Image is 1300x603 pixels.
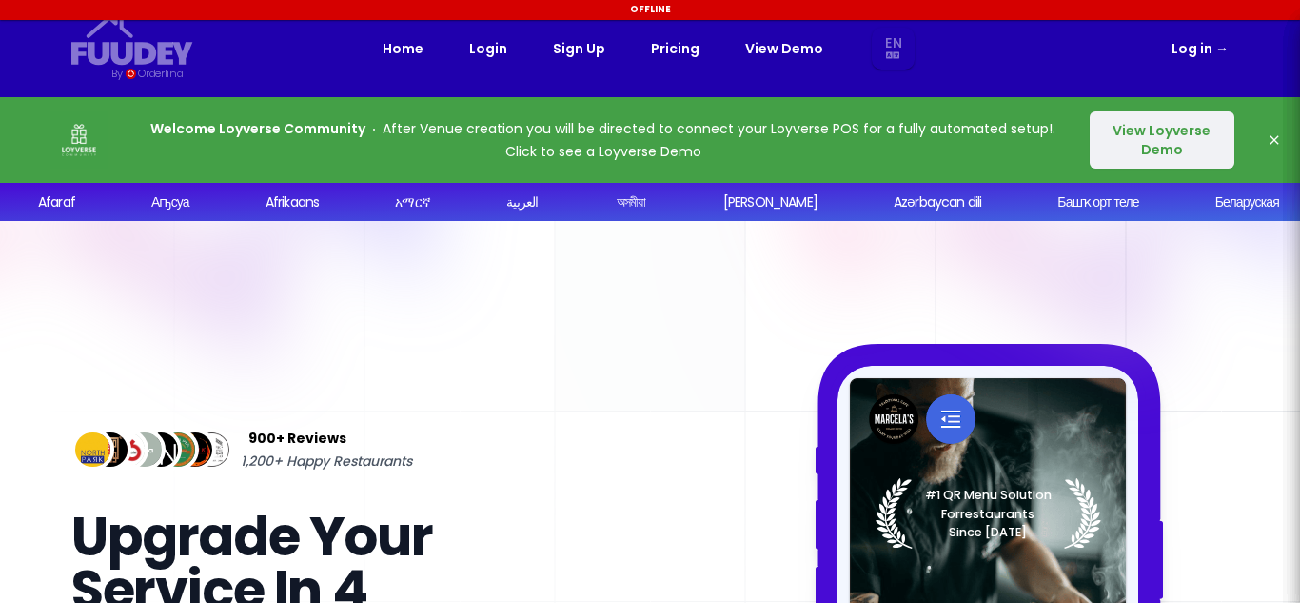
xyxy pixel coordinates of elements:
[1172,37,1229,60] a: Log in
[32,192,69,212] div: Afaraf
[745,37,823,60] a: View Demo
[248,427,346,450] span: 900+ Reviews
[138,66,183,82] div: Orderlina
[718,192,812,212] div: [PERSON_NAME]
[260,192,313,212] div: Afrikaans
[71,15,193,66] svg: {/* Added fill="currentColor" here */} {/* This rectangle defines the background. Its explicit fi...
[610,192,640,212] div: অসমীয়া
[150,119,365,138] strong: Welcome Loyverse Community
[145,117,1062,163] p: After Venue creation you will be directed to connect your Loyverse POS for a fully automated setu...
[89,429,131,472] img: Review Img
[241,450,412,472] span: 1,200+ Happy Restaurants
[157,429,200,472] img: Review Img
[383,37,423,60] a: Home
[3,3,1297,16] div: Offline
[71,429,114,472] img: Review Img
[1215,39,1229,58] span: →
[123,429,166,472] img: Review Img
[888,192,975,212] div: Azərbaycan dili
[501,192,532,212] div: العربية
[1052,192,1133,212] div: Башҡорт теле
[469,37,507,60] a: Login
[389,192,424,212] div: አማርኛ
[146,192,184,212] div: Аҧсуа
[190,429,233,472] img: Review Img
[174,429,217,472] img: Review Img
[106,429,148,472] img: Review Img
[651,37,699,60] a: Pricing
[876,478,1101,549] img: Laurel
[1209,192,1272,212] div: Беларуская
[553,37,605,60] a: Sign Up
[140,429,183,472] img: Review Img
[1090,111,1234,169] button: View Loyverse Demo
[111,66,122,82] div: By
